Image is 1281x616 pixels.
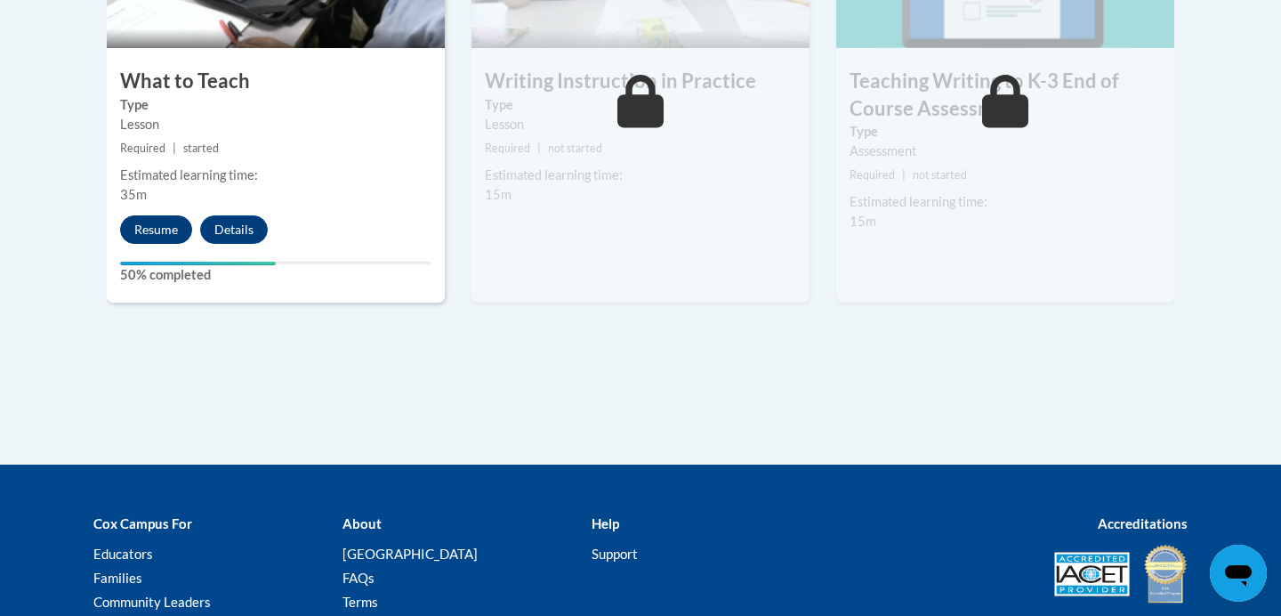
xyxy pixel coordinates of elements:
span: 15m [850,214,876,229]
iframe: Button to launch messaging window [1210,545,1267,602]
span: started [183,142,219,155]
button: Resume [120,215,192,244]
img: Accredited IACET® Provider [1054,552,1130,596]
div: Estimated learning time: [485,166,796,185]
div: Assessment [850,142,1161,161]
a: [GEOGRAPHIC_DATA] [342,546,478,562]
span: 15m [485,187,512,202]
b: Cox Campus For [93,515,192,531]
span: 35m [120,187,147,202]
button: Details [200,215,268,244]
div: Your progress [120,262,276,265]
b: Accreditations [1098,515,1188,531]
h3: Teaching Writing to K-3 End of Course Assessment [836,68,1174,123]
span: | [902,168,906,182]
a: Community Leaders [93,594,211,610]
label: 50% completed [120,265,431,285]
a: FAQs [342,570,375,586]
span: Required [850,168,895,182]
label: Type [850,122,1161,142]
label: Type [120,95,431,115]
div: Lesson [120,115,431,134]
a: Support [592,546,638,562]
div: Estimated learning time: [850,192,1161,212]
h3: Writing Instruction in Practice [471,68,810,95]
img: IDA® Accredited [1143,543,1188,605]
label: Type [485,95,796,115]
span: Required [485,142,530,155]
div: Estimated learning time: [120,166,431,185]
h3: What to Teach [107,68,445,95]
span: Required [120,142,165,155]
span: not started [913,168,967,182]
span: | [173,142,176,155]
span: | [537,142,541,155]
b: Help [592,515,619,531]
b: About [342,515,382,531]
a: Educators [93,546,153,562]
div: Lesson [485,115,796,134]
a: Families [93,570,142,586]
a: Terms [342,594,378,610]
span: not started [548,142,602,155]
